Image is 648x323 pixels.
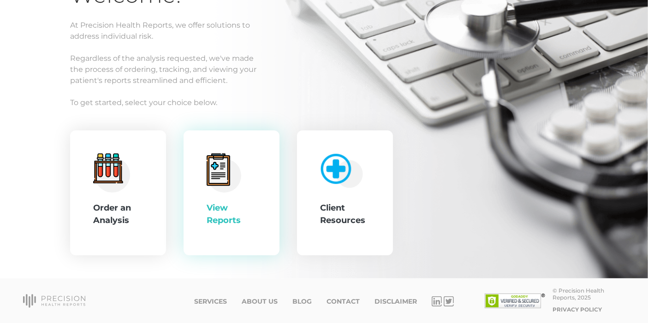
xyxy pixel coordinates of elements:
img: SSL site seal - click to verify [485,294,545,308]
p: At Precision Health Reports, we offer solutions to address individual risk. [70,20,578,42]
div: Client Resources [320,202,370,227]
p: To get started, select your choice below. [70,97,578,108]
a: Blog [292,298,312,305]
p: Regardless of the analysis requested, we've made the process of ordering, tracking, and viewing y... [70,53,578,86]
a: Contact [327,298,360,305]
a: Privacy Policy [553,306,602,313]
a: Services [194,298,227,305]
a: About Us [242,298,278,305]
div: © Precision Health Reports, 2025 [553,287,625,301]
img: client-resource.c5a3b187.png [316,149,363,188]
a: Disclaimer [375,298,417,305]
div: View Reports [207,202,256,227]
div: Order an Analysis [93,202,143,227]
